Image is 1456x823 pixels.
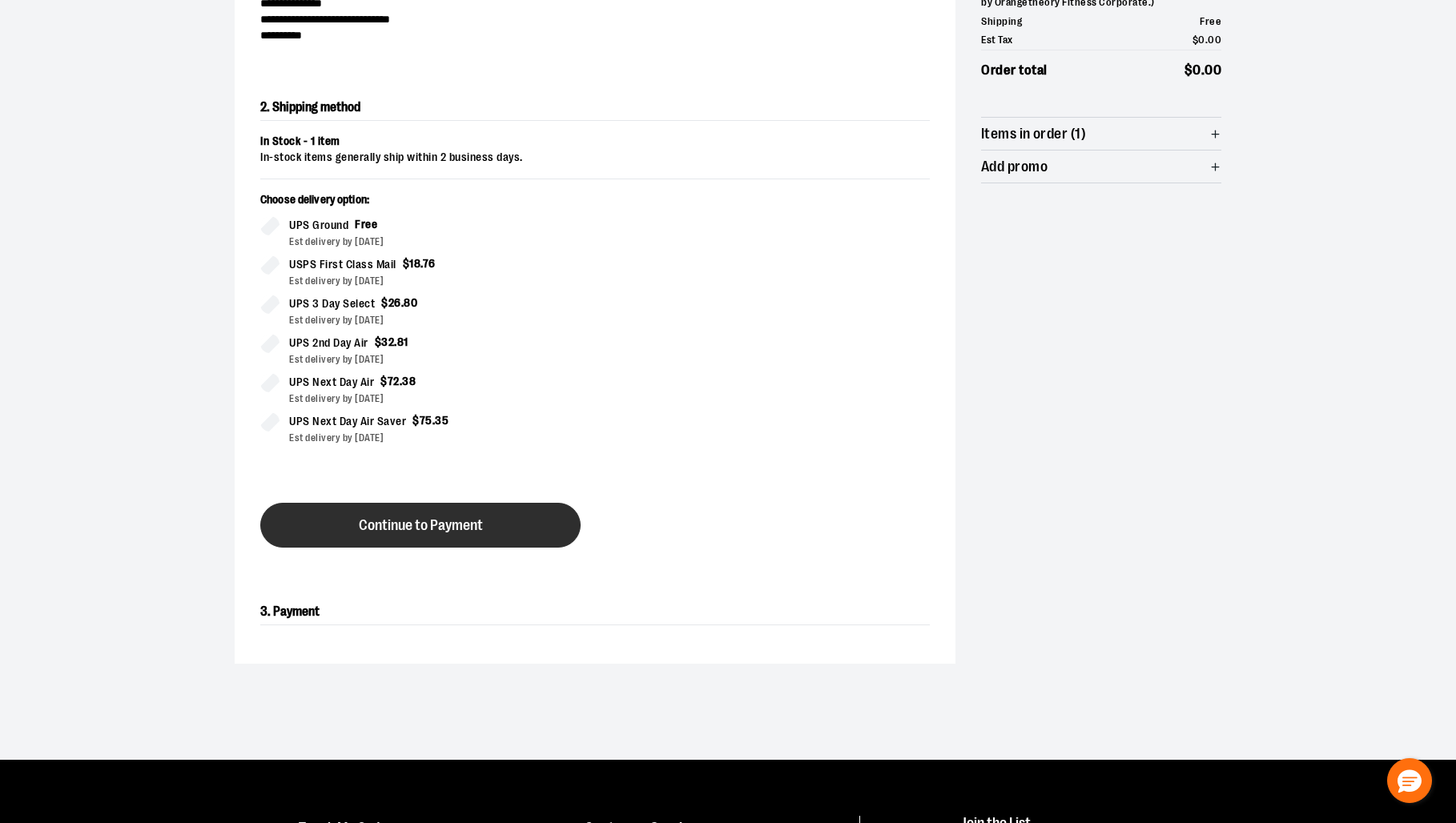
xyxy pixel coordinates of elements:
span: $ [381,296,388,309]
div: Est delivery by [DATE] [289,431,582,445]
div: Est delivery by [DATE] [289,391,582,406]
input: UPS 3 Day Select$26.80Est delivery by [DATE] [260,295,280,314]
h2: 3. Payment [260,599,930,625]
p: Choose delivery option: [260,192,582,216]
button: Hello, have a question? Let’s chat. [1387,758,1432,803]
span: 38 [402,375,416,387]
input: USPS First Class Mail$18.76Est delivery by [DATE] [260,255,280,275]
div: In Stock - 1 item [260,134,930,150]
button: Continue to Payment [260,503,581,548]
span: $ [1185,62,1193,78]
button: Add promo [981,151,1221,183]
span: . [394,335,397,348]
span: 72 [388,375,400,387]
div: Est delivery by [DATE] [289,235,582,249]
span: 0 [1198,34,1205,46]
div: Est delivery by [DATE] [289,313,582,327]
span: 76 [423,257,436,270]
span: UPS 2nd Day Air [289,334,368,352]
span: Continue to Payment [359,518,483,533]
input: UPS Next Day Air Saver$75.35Est delivery by [DATE] [260,412,280,432]
span: USPS First Class Mail [289,255,396,274]
button: Items in order (1) [981,118,1221,150]
span: UPS Next Day Air [289,373,374,391]
span: UPS Next Day Air Saver [289,412,406,431]
span: 0 [1193,62,1201,78]
input: UPS 2nd Day Air$32.81Est delivery by [DATE] [260,334,280,353]
div: Est delivery by [DATE] [289,352,582,367]
span: . [1201,62,1205,78]
span: . [1205,34,1209,46]
span: $ [380,375,388,387]
span: 26 [388,296,401,309]
span: 32 [381,335,394,348]
span: 35 [435,414,448,427]
span: UPS 3 Day Select [289,295,375,313]
input: UPS Next Day Air$72.38Est delivery by [DATE] [260,373,280,392]
span: . [400,375,403,387]
span: . [420,257,423,270]
span: Order total [981,60,1048,81]
span: 80 [404,296,417,309]
span: Shipping [981,14,1022,30]
div: In-stock items generally ship within 2 business days. [260,150,930,166]
span: 18 [409,257,420,270]
span: $ [403,257,410,270]
span: . [401,296,404,309]
span: UPS Ground [289,216,348,235]
span: Est Tax [981,32,1013,48]
span: $ [1193,34,1199,46]
span: $ [375,335,382,348]
span: 81 [397,335,408,348]
span: . [432,414,436,427]
span: Items in order (1) [981,126,1086,142]
span: 00 [1208,34,1221,46]
span: Add promo [981,159,1048,175]
span: $ [412,414,420,427]
span: 00 [1205,62,1221,78]
div: Est delivery by [DATE] [289,274,582,288]
span: Free [355,218,377,231]
input: UPS GroundFreeEst delivery by [DATE] [260,216,280,235]
span: 75 [420,414,432,427]
span: Free [1200,15,1221,27]
h2: 2. Shipping method [260,94,930,121]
